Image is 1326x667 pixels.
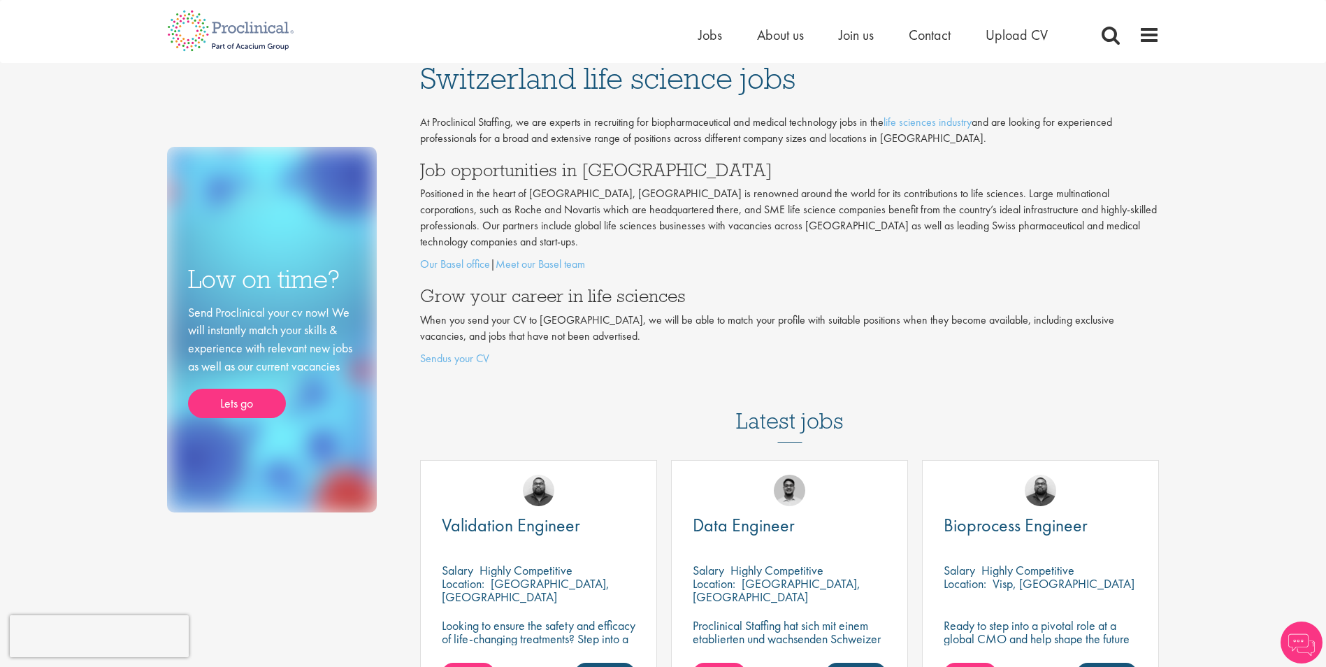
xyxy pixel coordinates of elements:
p: Highly Competitive [730,562,823,578]
p: When you send your CV to [GEOGRAPHIC_DATA], we will be able to match your profile with suitable p... [420,313,1160,345]
a: Lets go [188,389,286,418]
a: Upload CV [986,26,1048,44]
p: [GEOGRAPHIC_DATA], [GEOGRAPHIC_DATA] [442,575,610,605]
p: Highly Competitive [981,562,1074,578]
span: Location: [442,575,484,591]
p: Highly Competitive [480,562,572,578]
span: Salary [442,562,473,578]
span: Salary [944,562,975,578]
p: Visp, [GEOGRAPHIC_DATA] [993,575,1134,591]
p: [GEOGRAPHIC_DATA], [GEOGRAPHIC_DATA] [693,575,860,605]
img: Ashley Bennett [523,475,554,506]
a: Validation Engineer [442,517,635,534]
span: Data Engineer [693,513,795,537]
a: Our Basel office [420,257,490,271]
iframe: reCAPTCHA [10,615,189,657]
span: Location: [944,575,986,591]
a: Jobs [698,26,722,44]
a: Contact [909,26,951,44]
div: Send Proclinical your cv now! We will instantly match your skills & experience with relevant new ... [188,303,356,419]
p: | [420,257,1160,273]
h3: Low on time? [188,266,356,293]
img: Chatbot [1281,622,1323,664]
span: Switzerland life science jobs [420,59,795,97]
h3: Job opportunities in [GEOGRAPHIC_DATA] [420,161,1160,179]
p: Ready to step into a pivotal role at a global CMO and help shape the future of healthcare manufac... [944,619,1137,659]
p: At Proclinical Staffing, we are experts in recruiting for biopharmaceutical and medical technolog... [420,115,1160,147]
a: Data Engineer [693,517,886,534]
p: Positioned in the heart of [GEOGRAPHIC_DATA], [GEOGRAPHIC_DATA] is renowned around the world for ... [420,186,1160,250]
a: Meet our Basel team [496,257,585,271]
img: Timothy Deschamps [774,475,805,506]
a: Bioprocess Engineer [944,517,1137,534]
span: Bioprocess Engineer [944,513,1088,537]
a: About us [757,26,804,44]
a: Sendus your CV [420,351,489,366]
h3: Latest jobs [736,374,844,443]
span: Validation Engineer [442,513,580,537]
img: Ashley Bennett [1025,475,1056,506]
a: life sciences industry [884,115,972,129]
span: Location: [693,575,735,591]
span: Salary [693,562,724,578]
a: Join us [839,26,874,44]
h3: Grow your career in life sciences [420,287,1160,305]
